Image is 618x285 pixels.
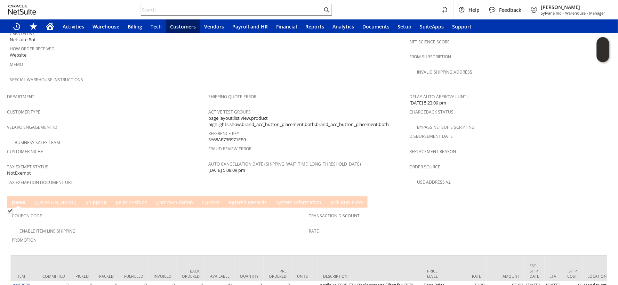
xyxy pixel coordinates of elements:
[420,23,444,30] span: SuiteApps
[7,125,57,131] a: Velaro Engagement ID
[10,36,36,43] span: Netsuite Bot
[541,4,605,10] span: [PERSON_NAME]
[141,6,322,14] input: Search
[323,274,417,279] div: Description
[232,23,268,30] span: Payroll and HR
[410,109,454,115] a: Chargeback Status
[115,199,119,206] span: R
[329,199,365,207] a: Pick Run Picks
[427,269,443,279] div: Price Level
[63,23,84,30] span: Activities
[7,208,13,214] img: Checked
[279,199,281,206] span: y
[128,23,142,30] span: Billing
[182,269,200,279] div: Back Ordered
[227,199,268,207] a: Related Records
[410,39,450,45] a: Sift Science Score
[274,199,323,207] a: System Information
[208,115,406,128] span: page layout:list view,product highlights:show,brand_acc_button_placement:both,brand_acc_button_pl...
[208,137,246,143] span: SY68AF73B971FB9
[232,199,235,206] span: e
[208,94,256,100] a: Shipping Quote Error
[7,164,48,170] a: Tax Exempt Status
[210,274,230,279] div: Available
[7,180,73,186] a: Tax Exemption Document URL
[452,23,472,30] span: Support
[10,31,34,36] a: Created By
[417,125,475,131] a: Bypass NetSuite Scripting
[7,170,31,177] span: NotExempt
[8,19,25,33] a: Recent Records
[12,213,42,219] a: Coupon Code
[530,263,539,279] div: Est. Ship Date
[448,19,476,33] a: Support
[597,50,609,62] span: Oracle Guided Learning Widget. To move around, please hold and drag
[8,5,36,15] svg: logo
[332,23,354,30] span: Analytics
[25,19,42,33] div: Shortcuts
[154,199,195,207] a: Communication
[12,237,37,243] a: Promotion
[200,19,228,33] a: Vendors
[322,6,331,14] svg: Search
[305,23,324,30] span: Reports
[240,274,258,279] div: Quantity
[272,19,301,33] a: Financial
[309,213,360,219] a: Transaction Discount
[398,23,412,30] span: Setup
[492,274,520,279] div: Amount
[330,199,333,206] span: P
[410,94,470,100] a: Delay Auto-Approval Until
[13,22,21,31] svg: Recent Records
[550,274,557,279] div: ETA
[417,69,473,75] a: Invalid Shipping Address
[151,23,162,30] span: Tech
[208,146,251,152] a: Fraud Review Error
[417,179,451,185] a: Use Address V2
[84,199,108,207] a: Shipping
[154,274,171,279] div: Invoiced
[156,199,159,206] span: C
[563,10,564,16] span: -
[568,269,577,279] div: Ship Cost
[208,167,245,174] span: [DATE] 5:08:09 pm
[410,149,456,155] a: Replacement reason
[276,23,297,30] span: Financial
[208,109,251,115] a: Active Test Groups
[228,19,272,33] a: Payroll and HR
[454,274,481,279] div: Rate
[15,140,60,146] a: Business Sales Team
[166,19,200,33] a: Customers
[86,199,88,206] span: S
[58,19,88,33] a: Activities
[99,274,114,279] div: Packed
[10,199,27,207] a: Items
[309,228,319,234] a: Rate
[11,199,13,206] span: I
[410,54,451,60] a: From Subscription
[33,199,78,207] a: B[PERSON_NAME]
[328,19,358,33] a: Analytics
[297,274,313,279] div: Units
[16,274,32,279] div: Item
[394,19,416,33] a: Setup
[410,100,447,107] span: [DATE] 5:23:09 pm
[200,199,222,207] a: Custom
[7,109,40,115] a: Customer Type
[565,10,605,16] span: Warehouse - Manager
[146,19,166,33] a: Tech
[597,37,609,62] iframe: Click here to launch Oracle Guided Learning Help Panel
[170,23,196,30] span: Customers
[301,19,328,33] a: Reports
[124,274,143,279] div: Fulfilled
[19,228,75,234] a: Enable Item Line Shipping
[588,274,610,279] div: Location
[123,19,146,33] a: Billing
[410,164,441,170] a: Order Source
[541,10,561,16] span: Sylvane Inc
[7,149,43,155] a: Customer Niche
[362,23,390,30] span: Documents
[10,77,83,83] a: Special Warehouse Instructions
[93,23,119,30] span: Warehouse
[46,22,54,31] svg: Home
